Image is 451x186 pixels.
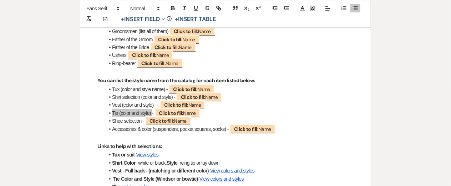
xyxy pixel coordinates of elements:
b: Click to fill: [150,118,174,124]
b: Click to fill: [234,126,258,132]
a: View colors and styles [199,176,244,182]
li: Father of the Groom [105,36,354,43]
span: Name [230,124,275,133]
span: Name [177,92,222,101]
span: Name [137,59,183,68]
span: Text Background Color [308,4,318,13]
span: + [175,16,178,22]
b: Click to fill: [132,52,156,58]
li: Father of the Bride [105,43,354,51]
button: Insert Field [118,15,168,23]
b: Click to fill: [154,44,179,51]
span: Name [155,108,201,117]
li: Shirt selection (color and style) - [105,93,354,101]
li: Ring-bearer [105,59,354,67]
strong: Color [124,160,136,166]
li: Ushers [105,51,354,59]
strong: Color and Style (Windsor or bowtie) [121,176,198,182]
span: Header Formats [127,4,162,13]
strong: Style [167,160,177,166]
span: Name [160,100,206,109]
span: Name [169,85,214,94]
span: + [121,16,124,22]
span: Name [128,51,173,59]
li: Vest (color and style) - [105,101,354,109]
li: Tux (color and style name) - [105,85,354,93]
b: Click to fill: [174,28,198,34]
li: Tie (color and style) - [105,109,354,117]
strong: Vest - Full back - (matching or different color) [112,168,209,174]
span: Name [154,35,199,44]
strong: You can list the style name from the catalog for each item listed below: [97,77,255,84]
li: Accessories & color (suspenders, pocket squares, socks) - [105,125,354,133]
b: Click to fill: [173,86,197,92]
span: Alignment [323,4,333,13]
strong: Shirt [112,160,122,166]
strong: Tux or suit [112,152,135,158]
strong: Links to help with selections: [97,143,162,149]
span: Name [150,43,196,52]
li: Shoe selection - [105,117,354,125]
a: View colors and styles [210,168,254,174]
li: - [105,167,354,175]
b: Click to fill: [164,102,188,108]
span: Text Color [298,4,308,13]
b: Click to fill: [181,94,205,100]
b: Click to fill: [141,60,166,67]
b: Click to fill: [159,110,183,116]
strong: Tie [113,176,120,182]
span: Name [169,27,215,36]
li: - - [105,175,354,183]
b: Click to fill: [158,36,182,43]
a: View styles [136,152,159,158]
li: Groomsmen (list all of them) [105,27,354,35]
li: - - white or black, - wing tip or lay down [105,159,354,167]
span: Name [145,116,191,125]
li: - [105,151,354,159]
button: +Insert Table [172,15,218,23]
